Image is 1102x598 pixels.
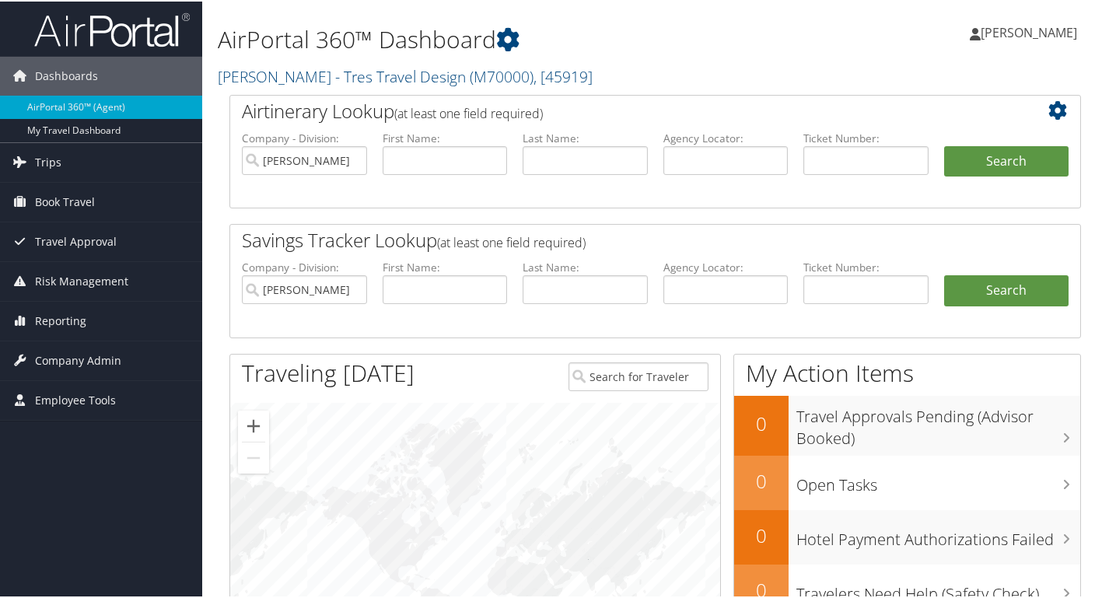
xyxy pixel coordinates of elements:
label: Agency Locator: [663,129,789,145]
span: Trips [35,142,61,180]
a: 0Open Tasks [734,454,1081,509]
label: First Name: [383,258,508,274]
h3: Hotel Payment Authorizations Failed [796,519,1081,549]
h1: AirPortal 360™ Dashboard [218,22,801,54]
span: Risk Management [35,261,128,299]
span: Dashboards [35,55,98,94]
label: Ticket Number: [803,258,929,274]
label: Ticket Number: [803,129,929,145]
span: Reporting [35,300,86,339]
span: Travel Approval [35,221,117,260]
label: Agency Locator: [663,258,789,274]
span: ( M70000 ) [470,65,534,86]
h3: Open Tasks [796,465,1081,495]
a: 0Hotel Payment Authorizations Failed [734,509,1081,563]
label: Last Name: [523,258,648,274]
button: Zoom in [238,409,269,440]
h1: My Action Items [734,355,1081,388]
label: First Name: [383,129,508,145]
span: Employee Tools [35,379,116,418]
span: Company Admin [35,340,121,379]
span: Book Travel [35,181,95,220]
span: [PERSON_NAME] [981,23,1077,40]
h2: 0 [734,521,789,547]
span: (at least one field required) [437,233,586,250]
a: Search [944,274,1069,305]
h2: 0 [734,467,789,493]
h2: Airtinerary Lookup [242,96,998,123]
button: Zoom out [238,441,269,472]
label: Last Name: [523,129,648,145]
a: [PERSON_NAME] - Tres Travel Design [218,65,593,86]
input: Search for Traveler [568,361,708,390]
h2: 0 [734,409,789,435]
h3: Travel Approvals Pending (Advisor Booked) [796,397,1081,448]
img: airportal-logo.png [34,10,190,47]
span: (at least one field required) [394,103,543,121]
a: [PERSON_NAME] [970,8,1093,54]
span: , [ 45919 ] [534,65,593,86]
a: 0Travel Approvals Pending (Advisor Booked) [734,394,1081,454]
h1: Traveling [DATE] [242,355,415,388]
button: Search [944,145,1069,176]
input: search accounts [242,274,367,302]
label: Company - Division: [242,258,367,274]
h2: Savings Tracker Lookup [242,226,998,252]
label: Company - Division: [242,129,367,145]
